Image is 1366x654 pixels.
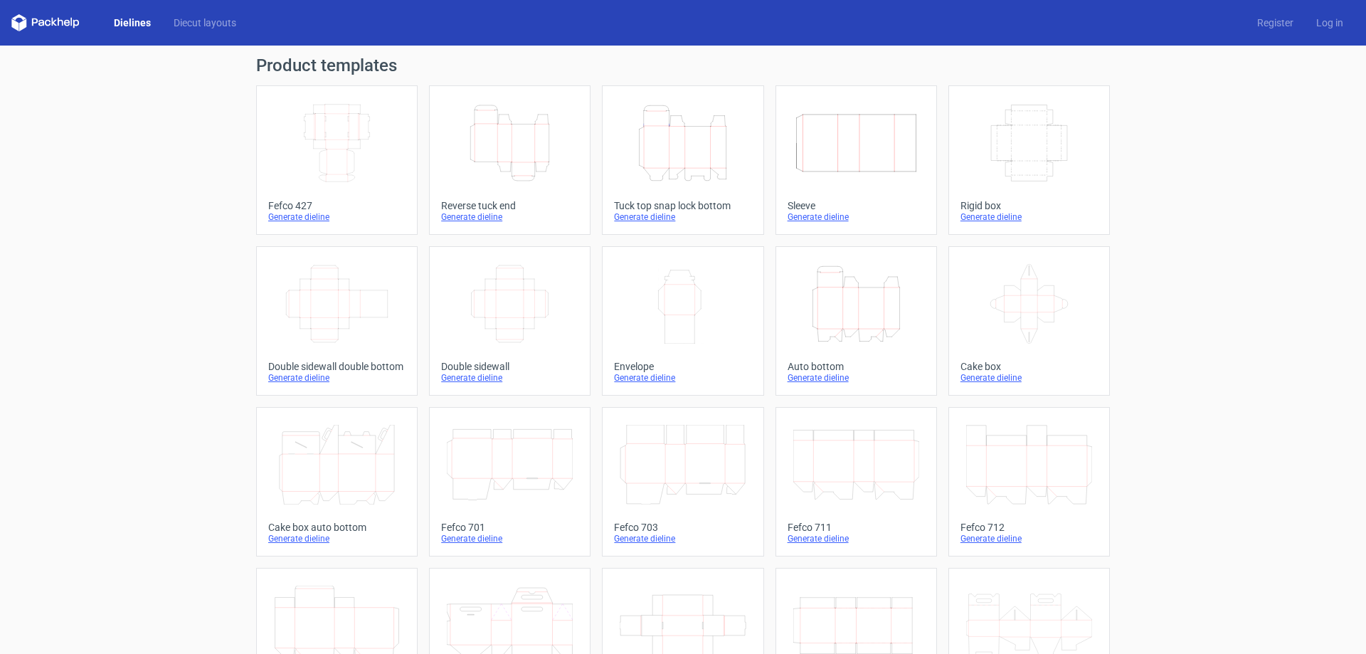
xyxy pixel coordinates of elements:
[441,361,578,372] div: Double sidewall
[441,533,578,544] div: Generate dieline
[268,372,406,384] div: Generate dieline
[788,372,925,384] div: Generate dieline
[614,211,751,223] div: Generate dieline
[268,533,406,544] div: Generate dieline
[775,246,937,396] a: Auto bottomGenerate dieline
[268,361,406,372] div: Double sidewall double bottom
[429,407,591,557] a: Fefco 701Generate dieline
[268,522,406,533] div: Cake box auto bottom
[788,361,925,372] div: Auto bottom
[788,200,925,211] div: Sleeve
[960,200,1098,211] div: Rigid box
[602,85,763,235] a: Tuck top snap lock bottomGenerate dieline
[788,211,925,223] div: Generate dieline
[268,211,406,223] div: Generate dieline
[256,246,418,396] a: Double sidewall double bottomGenerate dieline
[441,200,578,211] div: Reverse tuck end
[268,200,406,211] div: Fefco 427
[775,85,937,235] a: SleeveGenerate dieline
[948,85,1110,235] a: Rigid boxGenerate dieline
[602,407,763,557] a: Fefco 703Generate dieline
[1246,16,1305,30] a: Register
[602,246,763,396] a: EnvelopeGenerate dieline
[102,16,162,30] a: Dielines
[614,522,751,533] div: Fefco 703
[429,85,591,235] a: Reverse tuck endGenerate dieline
[429,246,591,396] a: Double sidewallGenerate dieline
[1305,16,1355,30] a: Log in
[775,407,937,557] a: Fefco 711Generate dieline
[256,57,1110,74] h1: Product templates
[960,372,1098,384] div: Generate dieline
[162,16,248,30] a: Diecut layouts
[960,522,1098,533] div: Fefco 712
[256,407,418,557] a: Cake box auto bottomGenerate dieline
[788,533,925,544] div: Generate dieline
[614,372,751,384] div: Generate dieline
[441,372,578,384] div: Generate dieline
[614,533,751,544] div: Generate dieline
[960,211,1098,223] div: Generate dieline
[948,246,1110,396] a: Cake boxGenerate dieline
[614,200,751,211] div: Tuck top snap lock bottom
[960,533,1098,544] div: Generate dieline
[441,522,578,533] div: Fefco 701
[256,85,418,235] a: Fefco 427Generate dieline
[948,407,1110,557] a: Fefco 712Generate dieline
[788,522,925,533] div: Fefco 711
[614,361,751,372] div: Envelope
[960,361,1098,372] div: Cake box
[441,211,578,223] div: Generate dieline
